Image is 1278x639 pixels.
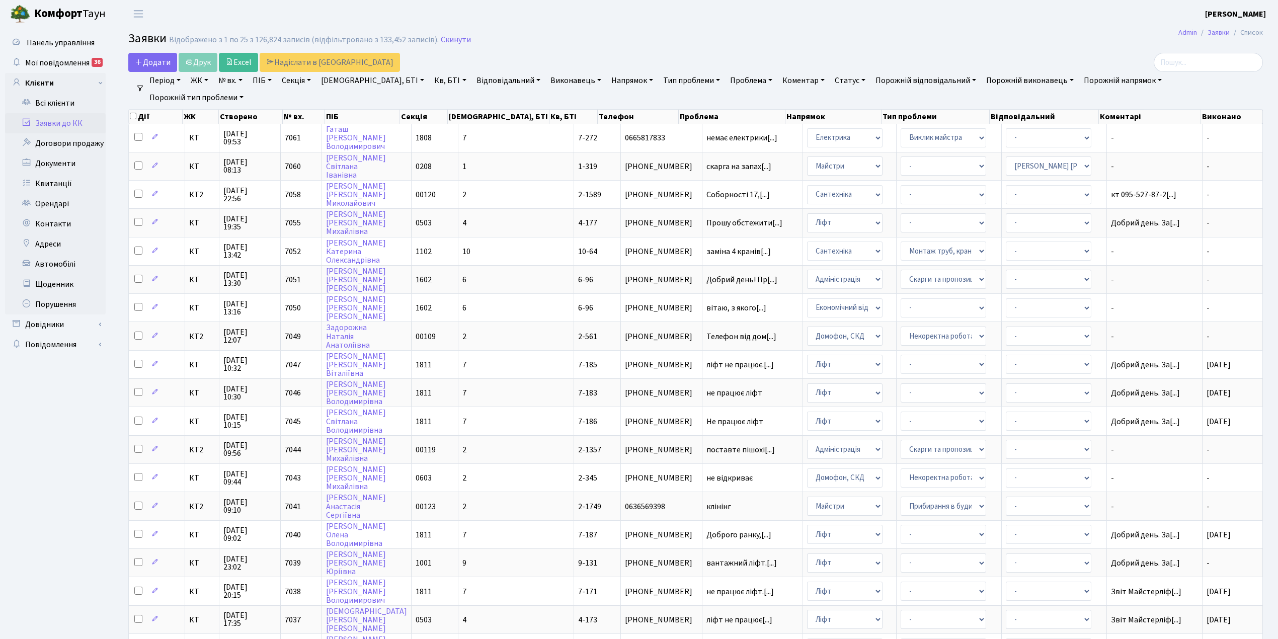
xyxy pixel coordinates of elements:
[871,72,980,89] a: Порожній відповідальний
[578,501,601,512] span: 2-1749
[326,209,386,237] a: [PERSON_NAME][PERSON_NAME]Михайлівна
[578,586,597,597] span: 7-171
[1201,110,1263,124] th: Виконано
[625,446,697,454] span: [PHONE_NUMBER]
[778,72,829,89] a: Коментар
[706,418,798,426] span: Не працює ліфт
[285,557,301,569] span: 7039
[326,124,386,152] a: Гаташ[PERSON_NAME]Володимирович
[416,274,432,285] span: 1602
[189,588,215,596] span: КТ
[416,246,432,257] span: 1102
[982,72,1078,89] a: Порожній виконавець
[598,110,679,124] th: Телефон
[1154,53,1263,72] input: Пошук...
[831,72,869,89] a: Статус
[278,72,315,89] a: Секція
[1111,557,1180,569] span: Добрий день. За[...]
[462,387,466,398] span: 7
[625,389,697,397] span: [PHONE_NUMBER]
[1163,22,1278,43] nav: breadcrumb
[223,271,276,287] span: [DATE] 13:30
[679,110,785,124] th: Проблема
[326,606,407,634] a: [DEMOGRAPHIC_DATA][PERSON_NAME][PERSON_NAME]
[223,611,276,627] span: [DATE] 17:35
[1111,304,1198,312] span: -
[5,73,106,93] a: Клієнти
[5,113,106,133] a: Заявки до КК
[326,436,386,464] a: [PERSON_NAME][PERSON_NAME]Михайлівна
[578,302,593,313] span: 6-96
[223,130,276,146] span: [DATE] 09:53
[462,331,466,342] span: 2
[1207,444,1210,455] span: -
[5,294,106,314] a: Порушення
[706,217,782,228] span: Прошу обстежити[...]
[5,214,106,234] a: Контакти
[223,385,276,401] span: [DATE] 10:30
[223,441,276,457] span: [DATE] 09:56
[189,361,215,369] span: КТ
[416,331,436,342] span: 00109
[625,304,697,312] span: [PHONE_NUMBER]
[189,248,215,256] span: КТ
[34,6,106,23] span: Таун
[549,110,598,124] th: Кв, БТІ
[400,110,448,124] th: Секція
[578,246,597,257] span: 10-64
[5,33,106,53] a: Панель управління
[189,304,215,312] span: КТ
[5,274,106,294] a: Щоденник
[1111,446,1198,454] span: -
[416,586,432,597] span: 1811
[326,152,386,181] a: [PERSON_NAME]СвітланаІванівна
[416,189,436,200] span: 00120
[285,302,301,313] span: 7050
[578,557,597,569] span: 9-131
[223,158,276,174] span: [DATE] 08:13
[189,219,215,227] span: КТ
[416,557,432,569] span: 1001
[326,549,386,577] a: [PERSON_NAME][PERSON_NAME]Юріївна
[462,217,466,228] span: 4
[1207,472,1210,484] span: -
[223,187,276,203] span: [DATE] 22:56
[1207,529,1231,540] span: [DATE]
[92,58,103,67] div: 36
[189,134,215,142] span: КТ
[326,323,370,351] a: ЗадорожнаНаталіяАнатоліївна
[285,416,301,427] span: 7045
[326,408,386,436] a: [PERSON_NAME]СвітланаВолодимирівна
[625,248,697,256] span: [PHONE_NUMBER]
[223,243,276,259] span: [DATE] 13:42
[706,614,772,625] span: ліфт не працює[...]
[317,72,428,89] a: [DEMOGRAPHIC_DATA], БТІ
[462,614,466,625] span: 4
[135,57,171,68] span: Додати
[1207,501,1210,512] span: -
[785,110,882,124] th: Напрямок
[1207,614,1231,625] span: [DATE]
[223,526,276,542] span: [DATE] 09:02
[285,444,301,455] span: 7044
[326,266,386,294] a: [PERSON_NAME][PERSON_NAME][PERSON_NAME]
[285,472,301,484] span: 7043
[578,189,601,200] span: 2-1589
[1111,416,1180,427] span: Добрий день. За[...]
[189,389,215,397] span: КТ
[578,161,597,172] span: 1-319
[326,521,386,549] a: [PERSON_NAME]ОленаВолодимирівна
[578,132,597,143] span: 7-272
[5,194,106,214] a: Орендарі
[1111,503,1198,511] span: -
[726,72,776,89] a: Проблема
[187,72,212,89] a: ЖК
[625,134,697,142] span: 0665817833
[5,53,106,73] a: Мої повідомлення36
[462,246,470,257] span: 10
[1207,359,1231,370] span: [DATE]
[416,161,432,172] span: 0208
[625,616,697,624] span: [PHONE_NUMBER]
[472,72,544,89] a: Відповідальний
[625,163,697,171] span: [PHONE_NUMBER]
